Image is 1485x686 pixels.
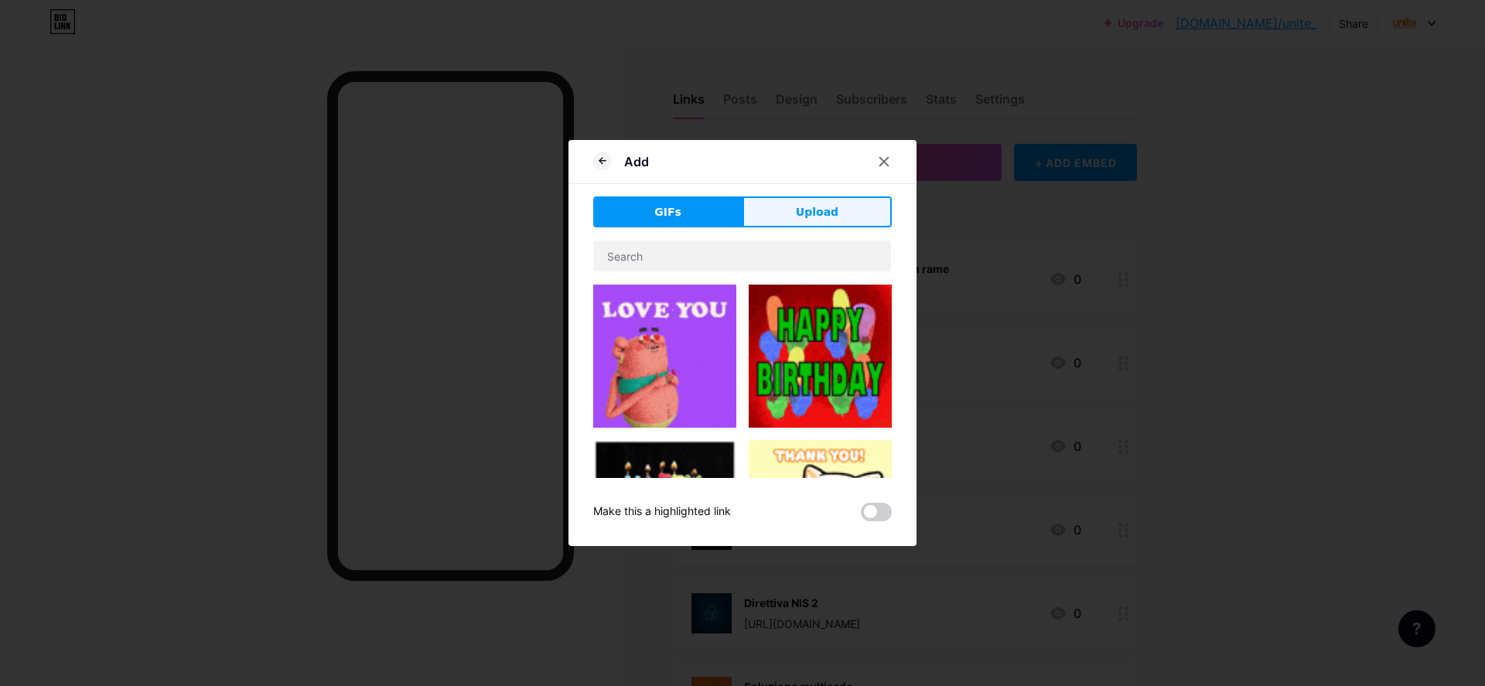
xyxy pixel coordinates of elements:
button: GIFs [593,196,742,227]
span: GIFs [654,204,681,220]
img: Gihpy [593,440,736,543]
div: Add [624,152,649,171]
img: Gihpy [749,285,892,428]
input: Search [594,241,891,271]
div: Make this a highlighted link [593,503,731,521]
img: Gihpy [593,285,736,428]
span: Upload [796,204,838,220]
img: Gihpy [749,440,892,583]
button: Upload [742,196,892,227]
